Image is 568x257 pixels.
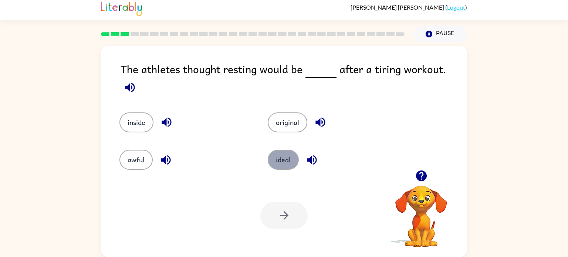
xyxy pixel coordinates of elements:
button: ideal [268,150,299,170]
button: Pause [413,26,467,43]
a: Logout [447,4,465,11]
div: The athletes thought resting would be after a tiring workout. [121,61,467,98]
button: awful [119,150,153,170]
button: inside [119,112,153,132]
span: [PERSON_NAME] [PERSON_NAME] [351,4,445,11]
video: Your browser must support playing .mp4 files to use Literably. Please try using another browser. [384,174,458,248]
button: original [268,112,307,132]
div: ( ) [351,4,467,11]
